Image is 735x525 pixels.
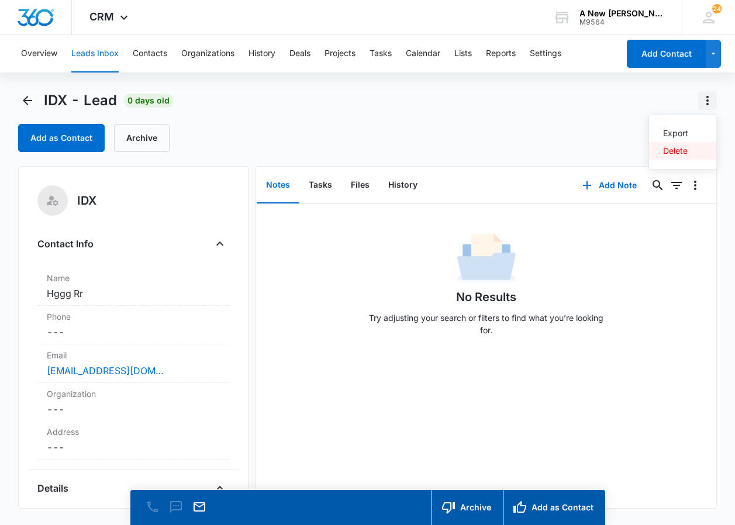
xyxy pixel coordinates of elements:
[124,94,173,108] span: 0 days old
[37,481,68,495] h4: Details
[289,35,310,72] button: Deals
[530,35,561,72] button: Settings
[18,124,105,152] button: Add as Contact
[579,18,665,26] div: account id
[211,479,229,498] button: Close
[432,490,503,525] button: Archive
[663,129,688,137] div: Export
[698,91,717,110] button: Actions
[47,272,220,284] label: Name
[503,490,605,525] button: Add as Contact
[325,35,356,72] button: Projects
[406,35,440,72] button: Calendar
[37,237,94,251] h4: Contact Info
[18,91,37,110] button: Back
[454,35,472,72] button: Lists
[649,142,716,160] button: Delete
[370,35,392,72] button: Tasks
[663,147,688,155] div: Delete
[649,125,716,142] button: Export
[379,167,427,203] button: History
[47,402,220,416] dd: ---
[47,364,164,378] a: [EMAIL_ADDRESS][DOMAIN_NAME]
[77,192,96,209] h5: IDX
[47,310,220,323] label: Phone
[686,176,705,195] button: Overflow Menu
[257,167,299,203] button: Notes
[456,288,516,306] h1: No Results
[249,35,275,72] button: History
[89,11,114,23] span: CRM
[133,35,167,72] button: Contacts
[191,506,208,516] a: Email
[44,92,117,109] span: IDX - Lead
[712,4,722,13] div: notifications count
[47,325,220,339] dd: ---
[37,421,229,460] div: Address---
[47,349,220,361] label: Email
[364,312,609,336] p: Try adjusting your search or filters to find what you’re looking for.
[37,306,229,344] div: Phone---
[712,4,722,13] span: 24
[114,124,170,152] button: Archive
[71,35,119,72] button: Leads Inbox
[341,167,379,203] button: Files
[627,40,706,68] button: Add Contact
[457,230,516,288] img: No Data
[579,9,665,18] div: account name
[21,35,57,72] button: Overview
[211,234,229,253] button: Close
[667,176,686,195] button: Filters
[648,176,667,195] button: Search...
[486,35,516,72] button: Reports
[571,171,648,199] button: Add Note
[47,388,220,400] label: Organization
[37,383,229,421] div: Organization---
[181,35,234,72] button: Organizations
[191,499,208,515] button: Email
[37,267,229,306] div: NameHggg Rr
[37,344,229,383] div: Email[EMAIL_ADDRESS][DOMAIN_NAME]
[47,426,220,438] label: Address
[47,286,220,301] dd: Hggg Rr
[47,440,220,454] dd: ---
[299,167,341,203] button: Tasks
